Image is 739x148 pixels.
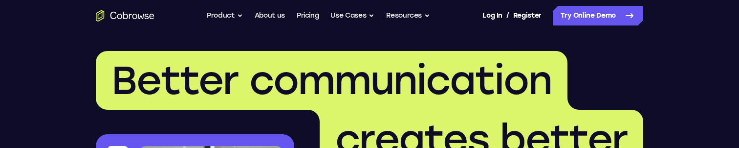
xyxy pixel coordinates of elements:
a: Register [513,6,542,25]
a: About us [255,6,285,25]
span: / [506,10,509,22]
a: Pricing [297,6,319,25]
span: Better communication [111,57,552,104]
a: Log In [482,6,502,25]
button: Use Cases [330,6,374,25]
a: Try Online Demo [553,6,643,25]
button: Resources [386,6,430,25]
button: Product [207,6,243,25]
a: Go to the home page [96,10,154,22]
